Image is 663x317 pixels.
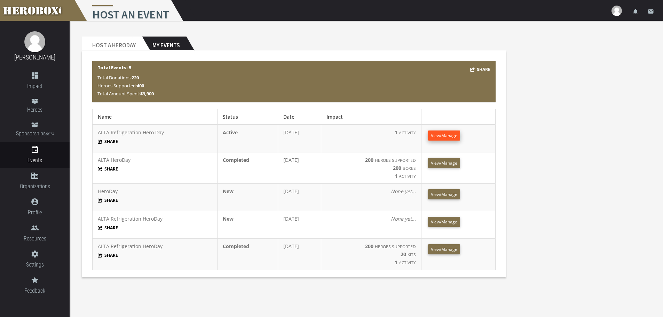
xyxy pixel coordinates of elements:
[321,109,421,125] th: Impact
[142,37,186,50] h2: My Events
[431,133,457,138] span: View/Manage
[223,129,238,136] b: Active
[278,184,321,211] td: [DATE]
[97,74,139,81] span: Total Donations:
[278,109,321,125] th: Date
[401,251,406,257] b: 20
[46,132,54,136] small: BETA
[611,6,622,16] img: user-image
[375,157,416,163] small: HEROES SUPPORTED
[395,173,397,179] b: 1
[399,260,416,265] small: Activity
[393,165,401,171] b: 200
[395,259,397,266] b: 1
[93,239,218,270] td: ALTA Refrigeration HeroDay
[97,82,144,89] span: Heroes Supported:
[395,129,397,136] b: 1
[365,243,373,249] b: 200
[223,215,234,222] b: New
[223,243,249,249] b: Completed
[431,191,457,197] span: View/Manage
[428,217,460,227] a: View/Manage
[431,246,457,252] span: View/Manage
[223,157,249,163] b: Completed
[632,8,639,15] i: notifications
[391,215,416,222] i: None yet...
[98,197,118,203] button: Share
[218,109,278,125] th: Status
[408,252,416,257] small: Kits
[428,130,460,141] a: View/Manage
[93,125,218,152] td: ALTA Refrigeration Hero Day
[428,158,460,168] a: View/Manage
[399,173,416,179] small: Activity
[365,157,373,163] b: 200
[470,65,490,73] button: Share
[14,54,55,61] a: [PERSON_NAME]
[648,8,654,15] i: email
[428,244,460,254] a: View/Manage
[431,219,457,225] span: View/Manage
[140,90,154,97] b: $9,900
[93,211,218,239] td: ALTA Refrigeration HeroDay
[223,188,234,195] b: New
[82,37,142,50] h2: Host a Heroday
[391,188,416,195] i: None yet...
[93,109,218,125] th: Name
[428,189,460,199] a: View/Manage
[24,31,45,52] img: image
[93,184,218,211] td: HeroDay
[278,125,321,152] td: [DATE]
[278,152,321,184] td: [DATE]
[132,74,139,81] b: 220
[375,244,416,249] small: HEROES SUPPORTED
[278,239,321,270] td: [DATE]
[431,160,457,166] span: View/Manage
[137,82,144,89] b: 400
[93,152,218,184] td: ALTA HeroDay
[98,252,118,258] button: Share
[278,211,321,239] td: [DATE]
[98,138,118,144] button: Share
[31,145,39,154] i: event
[98,166,118,172] button: Share
[97,90,154,97] span: Total Amount Spent:
[98,225,118,231] button: Share
[92,61,496,102] div: Total Events: 5
[97,64,131,71] b: Total Events: 5
[403,165,416,171] small: Boxes
[399,130,416,135] small: Activity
